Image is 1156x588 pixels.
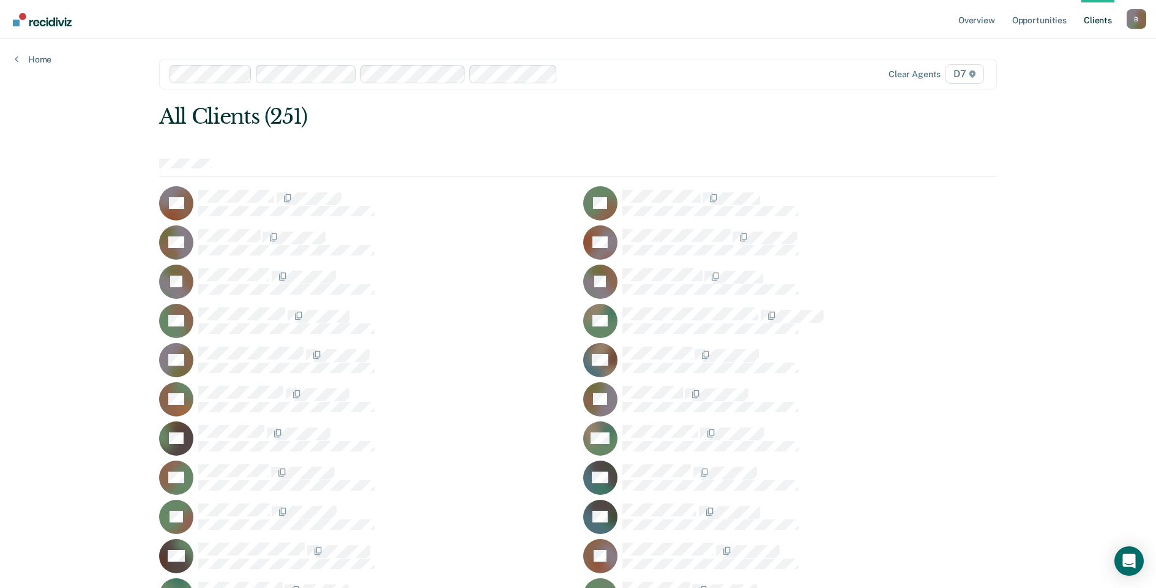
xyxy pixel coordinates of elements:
div: Open Intercom Messenger [1114,546,1144,576]
img: Recidiviz [13,13,72,26]
div: All Clients (251) [159,104,829,129]
span: D7 [945,64,984,84]
div: B [1127,9,1146,29]
button: Profile dropdown button [1127,9,1146,29]
a: Home [15,54,51,65]
div: Clear agents [889,69,941,80]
